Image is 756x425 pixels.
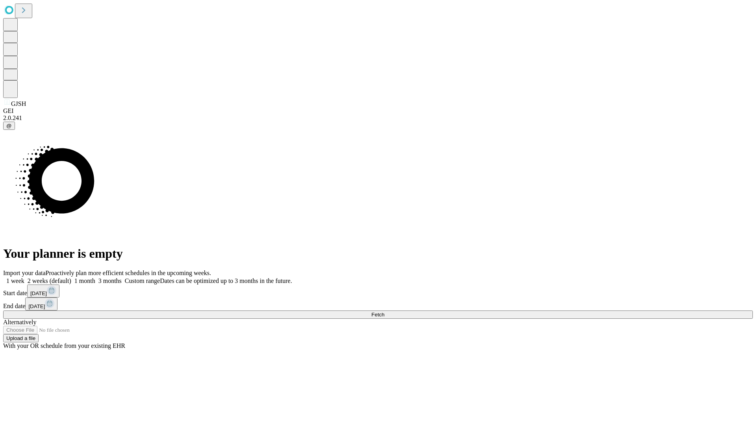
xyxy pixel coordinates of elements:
div: GEI [3,107,753,115]
span: GJSH [11,100,26,107]
button: Fetch [3,310,753,319]
span: Custom range [125,277,160,284]
button: Upload a file [3,334,39,342]
button: [DATE] [25,297,57,310]
button: [DATE] [27,285,59,297]
span: 2 weeks (default) [28,277,71,284]
span: [DATE] [28,303,45,309]
span: 1 month [74,277,95,284]
span: [DATE] [30,290,47,296]
div: 2.0.241 [3,115,753,122]
span: Dates can be optimized up to 3 months in the future. [160,277,292,284]
div: End date [3,297,753,310]
span: Alternatively [3,319,36,325]
h1: Your planner is empty [3,246,753,261]
button: @ [3,122,15,130]
span: Fetch [371,312,384,318]
span: 1 week [6,277,24,284]
span: @ [6,123,12,129]
span: Proactively plan more efficient schedules in the upcoming weeks. [46,270,211,276]
span: With your OR schedule from your existing EHR [3,342,125,349]
span: 3 months [98,277,122,284]
div: Start date [3,285,753,297]
span: Import your data [3,270,46,276]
